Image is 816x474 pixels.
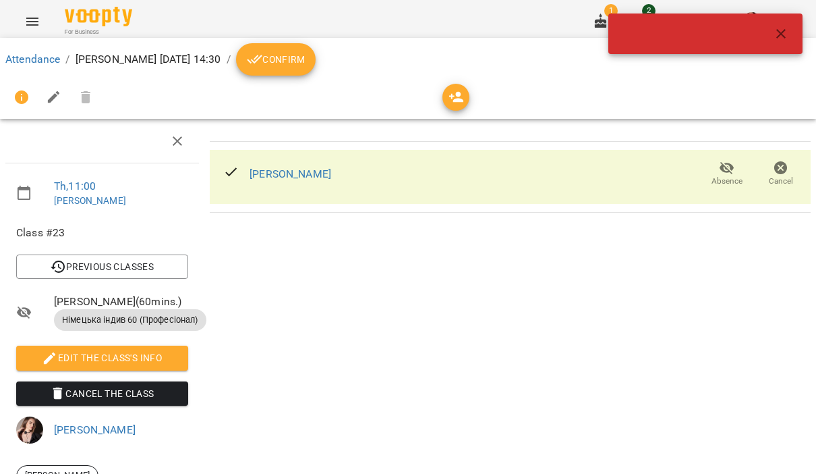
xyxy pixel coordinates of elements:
span: Previous Classes [27,259,177,275]
nav: breadcrumb [5,43,811,76]
span: Absence [711,176,742,187]
span: Class #23 [16,225,188,241]
img: 64b3dfe931299b6d4d92560ac22b4872.jpeg [16,417,43,444]
button: Cancel [754,155,808,193]
button: Previous Classes [16,255,188,279]
button: Edit the class's Info [16,346,188,370]
a: Th , 11:00 [54,180,96,192]
a: [PERSON_NAME] [54,423,136,436]
a: Attendance [5,53,60,65]
li: / [227,51,231,68]
p: [PERSON_NAME] [DATE] 14:30 [76,51,221,68]
span: Edit the class's Info [27,350,177,366]
button: Absence [700,155,754,193]
a: [PERSON_NAME] [250,167,331,180]
img: Voopty Logo [65,7,132,26]
span: 2 [642,4,655,18]
span: [PERSON_NAME] ( 60 mins. ) [54,294,188,310]
button: Confirm [236,43,316,76]
span: Німецька індив 60 (Професіонал) [54,314,206,326]
span: 1 [604,4,618,18]
span: Cancel the class [27,386,177,402]
a: [PERSON_NAME] [54,195,126,206]
button: Cancel the class [16,381,188,406]
span: Cancel [769,176,793,187]
li: / [65,51,69,68]
span: For Business [65,28,132,36]
span: Confirm [247,51,305,68]
button: Menu [16,5,49,38]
